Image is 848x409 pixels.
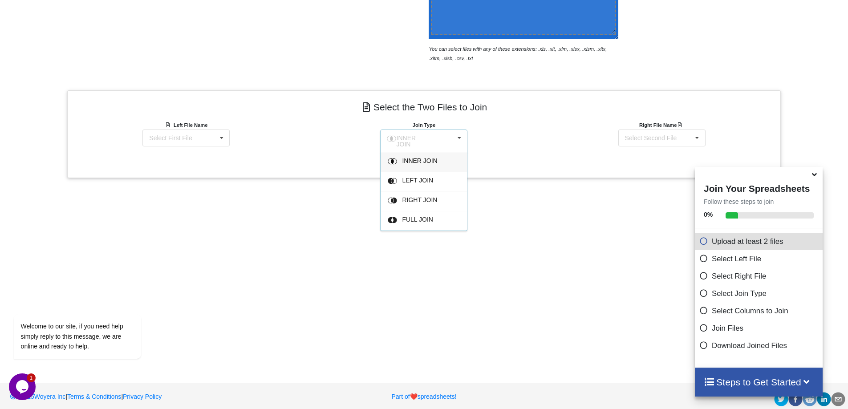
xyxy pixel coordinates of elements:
[704,377,814,388] h4: Steps to Get Started
[639,122,684,128] b: Right File Name
[625,135,677,141] div: Select Second File
[429,46,607,61] i: You can select files with any of these extensions: .xls, .xlt, .xlm, .xlsx, .xlsm, .xltx, .xltm, ...
[402,196,438,203] span: RIGHT JOIN
[699,271,820,282] p: Select Right File
[149,135,192,141] div: Select First File
[699,323,820,334] p: Join Files
[174,122,207,128] b: Left File Name
[704,211,713,218] b: 0 %
[9,373,37,400] iframe: chat widget
[410,393,418,400] span: heart
[391,393,456,400] a: Part ofheartspreadsheets!
[413,122,435,128] b: Join Type
[397,134,416,148] span: INNER JOIN
[774,392,788,406] div: twitter
[695,181,823,194] h4: Join Your Spreadsheets
[803,392,817,406] div: reddit
[699,288,820,299] p: Select Join Type
[699,253,820,264] p: Select Left File
[10,392,278,401] p: | |
[74,97,774,117] h4: Select the Two Files to Join
[9,234,169,369] iframe: chat widget
[10,393,66,400] a: 2025Woyera Inc
[67,393,121,400] a: Terms & Conditions
[817,392,831,406] div: linkedin
[699,340,820,351] p: Download Joined Files
[402,157,438,164] span: INNER JOIN
[699,305,820,316] p: Select Columns to Join
[402,216,434,223] span: FULL JOIN
[695,197,823,206] p: Follow these steps to join
[402,177,434,184] span: LEFT JOIN
[699,236,820,247] p: Upload at least 2 files
[123,393,162,400] a: Privacy Policy
[788,392,803,406] div: facebook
